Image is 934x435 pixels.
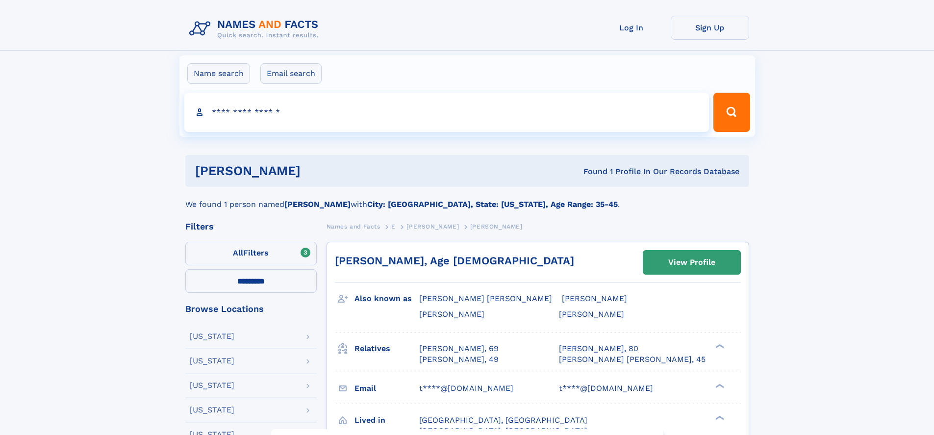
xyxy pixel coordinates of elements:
[335,255,574,267] a: [PERSON_NAME], Age [DEMOGRAPHIC_DATA]
[185,16,327,42] img: Logo Names and Facts
[284,200,351,209] b: [PERSON_NAME]
[406,220,459,232] a: [PERSON_NAME]
[592,16,671,40] a: Log In
[643,251,740,274] a: View Profile
[327,220,380,232] a: Names and Facts
[419,354,499,365] a: [PERSON_NAME], 49
[187,63,250,84] label: Name search
[391,220,396,232] a: E
[559,309,624,319] span: [PERSON_NAME]
[406,223,459,230] span: [PERSON_NAME]
[559,354,706,365] a: [PERSON_NAME] [PERSON_NAME], 45
[713,383,725,389] div: ❯
[559,343,638,354] a: [PERSON_NAME], 80
[562,294,627,303] span: [PERSON_NAME]
[419,343,499,354] a: [PERSON_NAME], 69
[354,290,419,307] h3: Also known as
[367,200,618,209] b: City: [GEOGRAPHIC_DATA], State: [US_STATE], Age Range: 35-45
[184,93,709,132] input: search input
[233,248,243,257] span: All
[419,294,552,303] span: [PERSON_NAME] [PERSON_NAME]
[190,382,234,389] div: [US_STATE]
[185,242,317,265] label: Filters
[190,406,234,414] div: [US_STATE]
[354,340,419,357] h3: Relatives
[671,16,749,40] a: Sign Up
[442,166,739,177] div: Found 1 Profile In Our Records Database
[391,223,396,230] span: E
[713,343,725,349] div: ❯
[185,222,317,231] div: Filters
[354,412,419,429] h3: Lived in
[185,187,749,210] div: We found 1 person named with .
[260,63,322,84] label: Email search
[185,305,317,313] div: Browse Locations
[419,309,484,319] span: [PERSON_NAME]
[668,251,715,274] div: View Profile
[470,223,523,230] span: [PERSON_NAME]
[419,415,587,425] span: [GEOGRAPHIC_DATA], [GEOGRAPHIC_DATA]
[354,380,419,397] h3: Email
[190,333,234,340] div: [US_STATE]
[195,165,442,177] h1: [PERSON_NAME]
[713,414,725,421] div: ❯
[713,93,750,132] button: Search Button
[190,357,234,365] div: [US_STATE]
